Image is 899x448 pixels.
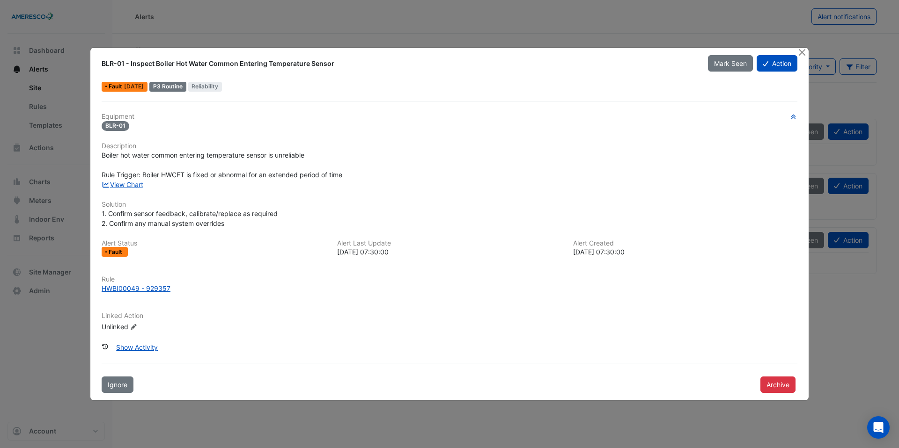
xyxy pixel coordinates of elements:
span: Fault [109,84,124,89]
h6: Alert Last Update [337,239,561,247]
h6: Alert Created [573,239,797,247]
a: View Chart [102,181,143,188]
h6: Rule [102,275,797,283]
div: Unlinked [102,322,214,332]
h6: Alert Status [102,239,326,247]
span: Boiler hot water common entering temperature sensor is unreliable Rule Trigger: Boiler HWCET is f... [102,151,342,179]
button: Ignore [102,376,133,393]
button: Show Activity [110,339,164,355]
button: Action [757,55,797,72]
button: Close [797,48,807,58]
h6: Description [102,142,797,150]
fa-icon: Edit Linked Action [130,324,137,331]
div: BLR-01 - Inspect Boiler Hot Water Common Entering Temperature Sensor [102,59,697,68]
button: Mark Seen [708,55,753,72]
a: HWBI00049 - 929357 [102,283,797,293]
button: Archive [760,376,796,393]
span: Fault [109,249,124,255]
div: [DATE] 07:30:00 [573,247,797,257]
h6: Linked Action [102,312,797,320]
span: 1. Confirm sensor feedback, calibrate/replace as required 2. Confirm any manual system overrides [102,210,278,227]
h6: Solution [102,201,797,209]
span: BLR-01 [102,121,129,131]
div: P3 Routine [149,82,186,92]
span: Reliability [188,82,222,92]
div: [DATE] 07:30:00 [337,247,561,257]
span: Mark Seen [714,59,747,67]
div: HWBI00049 - 929357 [102,283,170,293]
h6: Equipment [102,113,797,121]
div: Open Intercom Messenger [867,416,890,439]
span: Thu 02-Oct-2025 00:30 AEST [124,83,144,90]
span: Ignore [108,381,127,389]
